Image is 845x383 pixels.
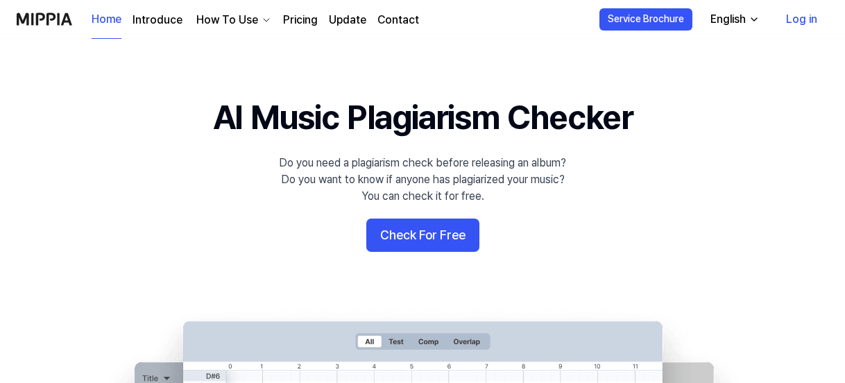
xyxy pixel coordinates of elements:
[194,12,272,28] button: How To Use
[133,12,182,28] a: Introduce
[194,12,261,28] div: How To Use
[366,219,479,252] button: Check For Free
[283,12,318,28] a: Pricing
[92,1,121,39] a: Home
[213,94,633,141] h1: AI Music Plagiarism Checker
[699,6,768,33] button: English
[708,11,749,28] div: English
[599,8,692,31] button: Service Brochure
[329,12,366,28] a: Update
[377,12,419,28] a: Contact
[279,155,566,205] div: Do you need a plagiarism check before releasing an album? Do you want to know if anyone has plagi...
